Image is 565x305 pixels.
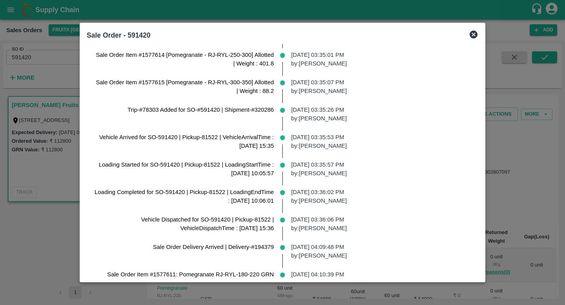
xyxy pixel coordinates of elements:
p: [DATE] 03:35:26 PM by: [PERSON_NAME] [291,105,472,123]
p: [DATE] 03:35:57 PM by: [PERSON_NAME] [291,160,472,178]
p: [DATE] 03:35:07 PM by: [PERSON_NAME] [291,78,472,96]
p: Sale Order Item #1577614 [Pomegranate - RJ-RYL-250-300] Allotted | Weight : 401.8 [93,51,274,68]
p: Vehicle Dispatched for SO-591420 | Pickup-81522 | VehicleDispatchTime : [DATE] 15:36 [93,215,274,233]
p: [DATE] 03:36:06 PM by: [PERSON_NAME] [291,215,472,233]
p: [DATE] 03:36:02 PM by: [PERSON_NAME] [291,188,472,205]
p: Loading Completed for SO-591420 | Pickup-81522 | LoadingEndTime : [DATE] 10:06:01 [93,188,274,205]
p: [DATE] 03:35:01 PM by: [PERSON_NAME] [291,51,472,68]
p: Loading Started for SO-591420 | Pickup-81522 | LoadingStartTime : [DATE] 10:05:57 [93,160,274,178]
p: [DATE] 04:10:39 PM by: [PERSON_NAME] [291,270,472,288]
p: [DATE] 04:09:48 PM by: [PERSON_NAME] [291,243,472,260]
p: Vehicle Arrived for SO-591420 | Pickup-81522 | VehicleArrivalTime : [DATE] 15:35 [93,133,274,151]
p: Sale Order Item #1577611: Pomegranate RJ-RYL-180-220 GRN Recorded [93,270,274,288]
p: Sale Order Delivery Arrived | Delivery-#194379 [93,243,274,251]
p: Sale Order Item #1577615 [Pomegranate - RJ-RYL-300-350] Allotted | Weight : 88.2 [93,78,274,96]
p: [DATE] 03:35:53 PM by: [PERSON_NAME] [291,133,472,151]
p: Trip-#78303 Added for SO-#591420 | Shipment-#320286 [93,105,274,114]
b: Sale Order - 591420 [87,31,150,39]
